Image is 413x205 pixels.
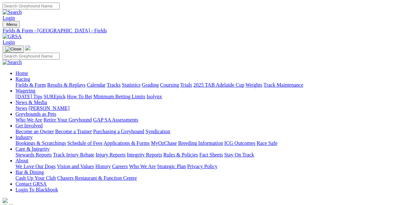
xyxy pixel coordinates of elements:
a: Weights [246,82,262,88]
a: Isolynx [146,94,162,99]
a: Trials [180,82,192,88]
a: Home [15,70,28,76]
img: Search [3,59,22,65]
img: logo-grsa-white.png [3,198,8,203]
a: Login [3,15,15,21]
a: Calendar [87,82,106,88]
div: Get Involved [15,129,410,135]
div: Greyhounds as Pets [15,117,410,123]
a: [PERSON_NAME] [28,105,69,111]
a: Who We Are [129,164,156,169]
a: Results & Replays [47,82,86,88]
a: Fact Sheets [199,152,223,157]
a: Applications & Forms [104,140,150,146]
span: Menu [6,22,17,27]
a: SUREpick [44,94,65,99]
a: Coursing [160,82,179,88]
input: Search [3,3,60,9]
a: Cash Up Your Club [15,175,56,181]
div: Care & Integrity [15,152,410,158]
a: Racing [15,76,30,82]
a: Careers [112,164,128,169]
div: About [15,164,410,169]
a: Schedule of Fees [67,140,102,146]
a: History [95,164,111,169]
a: Rules & Policies [163,152,198,157]
img: Search [3,9,22,15]
a: Injury Reports [96,152,126,157]
a: We Love Our Dogs [15,164,55,169]
img: Close [5,47,21,52]
a: Login [3,39,15,45]
a: News & Media [15,100,47,105]
a: How To Bet [67,94,92,99]
img: GRSA [3,34,22,39]
a: Wagering [15,88,35,93]
div: News & Media [15,105,410,111]
a: Get Involved [15,123,43,128]
a: Fields & Form - [GEOGRAPHIC_DATA] - Fields [3,28,410,34]
a: [DATE] Tips [15,94,42,99]
div: Industry [15,140,410,146]
a: 2025 TAB Adelaide Cup [193,82,244,88]
a: Strategic Plan [157,164,186,169]
a: MyOzChase [151,140,177,146]
a: About [15,158,28,163]
div: Bar & Dining [15,175,410,181]
a: Integrity Reports [127,152,162,157]
a: Minimum Betting Limits [93,94,145,99]
a: Stewards Reports [15,152,52,157]
a: News [15,105,27,111]
a: Track Injury Rebate [53,152,94,157]
a: Chasers Restaurant & Function Centre [57,175,137,181]
a: ICG Outcomes [224,140,255,146]
button: Toggle navigation [3,46,24,53]
a: Purchasing a Greyhound [93,129,144,134]
a: Tracks [107,82,121,88]
a: Fields & Form [15,82,46,88]
a: Bookings & Scratchings [15,140,66,146]
a: Grading [142,82,159,88]
button: Toggle navigation [3,21,20,28]
img: logo-grsa-white.png [25,45,30,50]
a: Privacy Policy [187,164,217,169]
a: Retire Your Greyhound [44,117,92,123]
a: Who We Are [15,117,42,123]
a: Greyhounds as Pets [15,111,56,117]
a: Become a Trainer [55,129,92,134]
a: Statistics [122,82,141,88]
a: Care & Integrity [15,146,50,152]
a: Track Maintenance [264,82,303,88]
a: GAP SA Assessments [93,117,138,123]
a: Bar & Dining [15,169,44,175]
a: Contact GRSA [15,181,46,187]
a: Stay On Track [224,152,254,157]
a: Race Safe [257,140,277,146]
a: Industry [15,135,33,140]
a: Vision and Values [57,164,94,169]
a: Syndication [146,129,170,134]
a: Login To Blackbook [15,187,58,192]
a: Become an Owner [15,129,54,134]
div: Wagering [15,94,410,100]
div: Racing [15,82,410,88]
input: Search [3,53,60,59]
a: Breeding Information [178,140,223,146]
